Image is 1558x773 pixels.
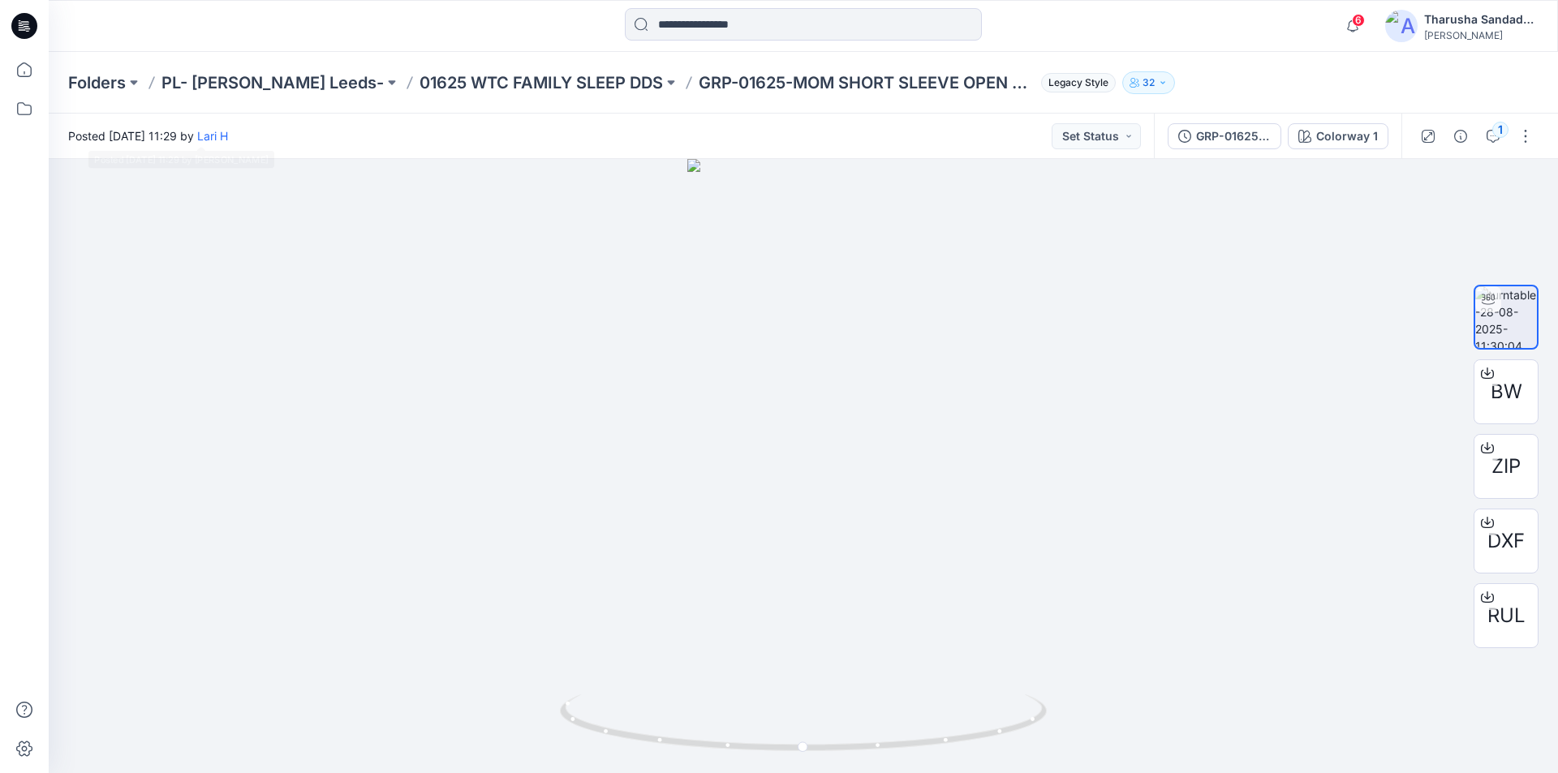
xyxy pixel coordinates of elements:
[699,71,1035,94] p: GRP-01625-MOM SHORT SLEEVE OPEN LEG_DEV
[161,71,384,94] a: PL- [PERSON_NAME] Leeds-
[68,71,126,94] a: Folders
[1035,71,1116,94] button: Legacy Style
[1424,10,1538,29] div: Tharusha Sandadeepa
[1487,601,1526,630] span: RUL
[1487,526,1525,556] span: DXF
[1424,29,1538,41] div: [PERSON_NAME]
[1196,127,1271,145] div: GRP-01625-MOM SHORT SLEEVE OPEN LEG_DEV
[1480,123,1506,149] button: 1
[1143,74,1155,92] p: 32
[1122,71,1175,94] button: 32
[420,71,663,94] a: 01625 WTC FAMILY SLEEP DDS
[1352,14,1365,27] span: 6
[1448,123,1474,149] button: Details
[1475,286,1537,348] img: turntable-28-08-2025-11:30:04
[197,129,228,143] a: Lari H
[1168,123,1281,149] button: GRP-01625-MOM SHORT SLEEVE OPEN LEG_DEV
[1492,122,1509,138] div: 1
[1385,10,1418,42] img: avatar
[1491,452,1521,481] span: ZIP
[1288,123,1388,149] button: Colorway 1
[1041,73,1116,92] span: Legacy Style
[1491,377,1522,406] span: BW
[1316,127,1378,145] div: Colorway 1
[68,127,228,144] span: Posted [DATE] 11:29 by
